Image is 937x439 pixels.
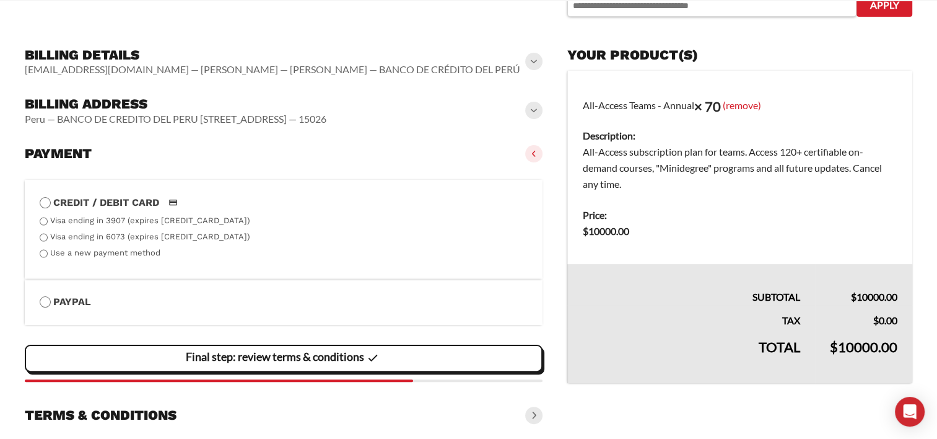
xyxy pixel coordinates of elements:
[583,225,629,237] bdi: 10000.00
[25,63,520,76] vaadin-horizontal-layout: [EMAIL_ADDRESS][DOMAIN_NAME] — [PERSON_NAME] — [PERSON_NAME] — BANCO DE CRÉDITO DEL PERÚ
[583,225,588,237] span: $
[162,195,185,210] img: Credit / Debit Card
[25,47,520,64] h3: Billing details
[40,197,51,208] input: Credit / Debit CardCredit / Debit Card
[851,291,897,303] bdi: 10000.00
[25,407,177,424] h3: Terms & conditions
[25,95,326,113] h3: Billing address
[40,296,51,308] input: PayPal
[25,345,543,372] vaadin-button: Final step: review terms & conditions
[40,294,528,310] label: PayPal
[583,207,897,223] dt: Price:
[895,397,925,427] div: Open Intercom Messenger
[567,264,815,305] th: Subtotal
[851,291,856,303] span: $
[567,71,912,200] td: All-Access Teams - Annual
[25,113,326,125] vaadin-horizontal-layout: Peru — BANCO DE CREDITO DEL PERU [STREET_ADDRESS] — 15026
[583,128,897,144] dt: Description:
[830,339,838,355] span: $
[40,195,528,211] label: Credit / Debit Card
[694,98,721,115] strong: × 70
[723,99,761,111] a: (remove)
[50,232,250,241] label: Visa ending in 6073 (expires [CREDIT_CARD_DATA])
[567,305,815,329] th: Tax
[50,216,250,225] label: Visa ending in 3907 (expires [CREDIT_CARD_DATA])
[25,145,92,162] h3: Payment
[583,144,897,192] dd: All-Access subscription plan for teams. Access 120+ certifiable on-demand courses, "Minidegree" p...
[873,314,897,326] bdi: 0.00
[50,248,160,257] label: Use a new payment method
[830,339,897,355] bdi: 10000.00
[873,314,879,326] span: $
[567,329,815,383] th: Total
